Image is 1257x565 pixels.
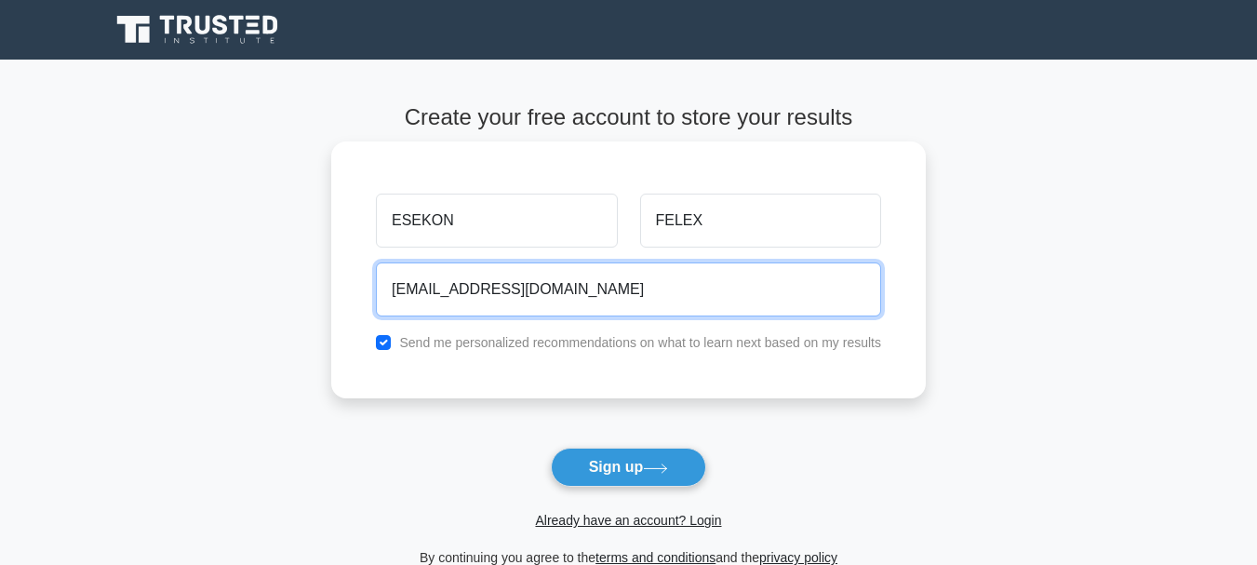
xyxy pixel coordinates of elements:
input: Email [376,262,881,316]
label: Send me personalized recommendations on what to learn next based on my results [399,335,881,350]
h4: Create your free account to store your results [331,104,926,131]
a: privacy policy [759,550,837,565]
button: Sign up [551,448,707,487]
input: Last name [640,194,881,248]
a: Already have an account? Login [535,513,721,528]
a: terms and conditions [595,550,715,565]
input: First name [376,194,617,248]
